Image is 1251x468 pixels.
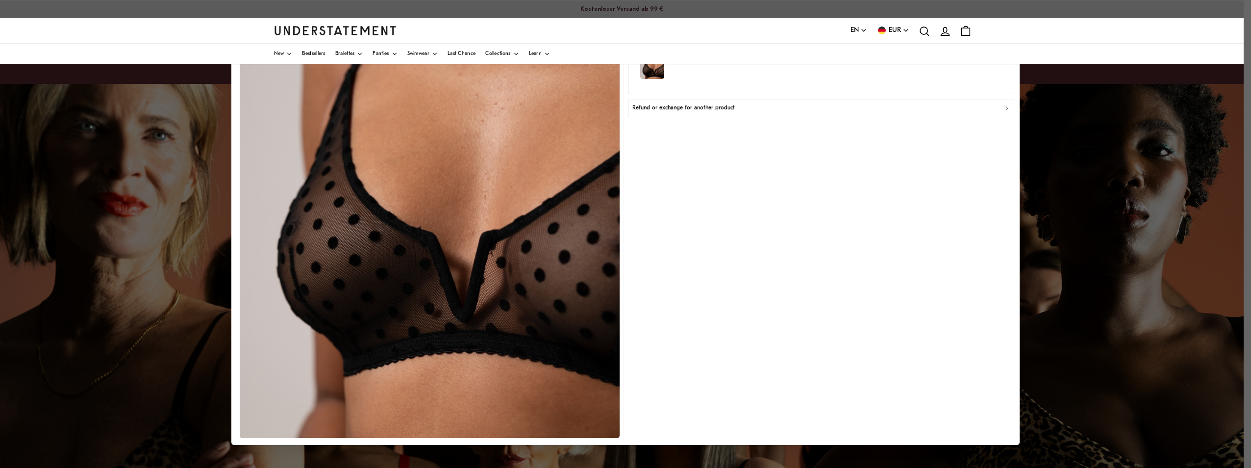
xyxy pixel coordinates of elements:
[485,44,519,64] a: Collections
[632,104,735,113] p: Refund or exchange for another product
[628,34,1014,94] button: Exchange for another variant?model-name=Luna|model-size=M
[407,44,438,64] a: Swimwear
[274,44,293,64] a: New
[628,99,1014,117] button: Refund or exchange for another product
[877,25,909,36] button: EUR
[373,52,389,56] span: Panties
[335,52,355,56] span: Bralettes
[373,44,397,64] a: Panties
[448,44,475,64] a: Last Chance
[448,52,475,56] span: Last Chance
[274,26,397,35] a: Understatement Homepage
[529,52,542,56] span: Learn
[485,52,510,56] span: Collections
[274,52,284,56] span: New
[335,44,363,64] a: Bralettes
[851,25,867,36] button: EN
[889,25,901,36] span: EUR
[851,25,859,36] span: EN
[407,52,429,56] span: Swimwear
[529,44,550,64] a: Learn
[640,55,664,79] img: model-name=Luna|model-size=M
[302,44,325,64] a: Bestsellers
[302,52,325,56] span: Bestsellers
